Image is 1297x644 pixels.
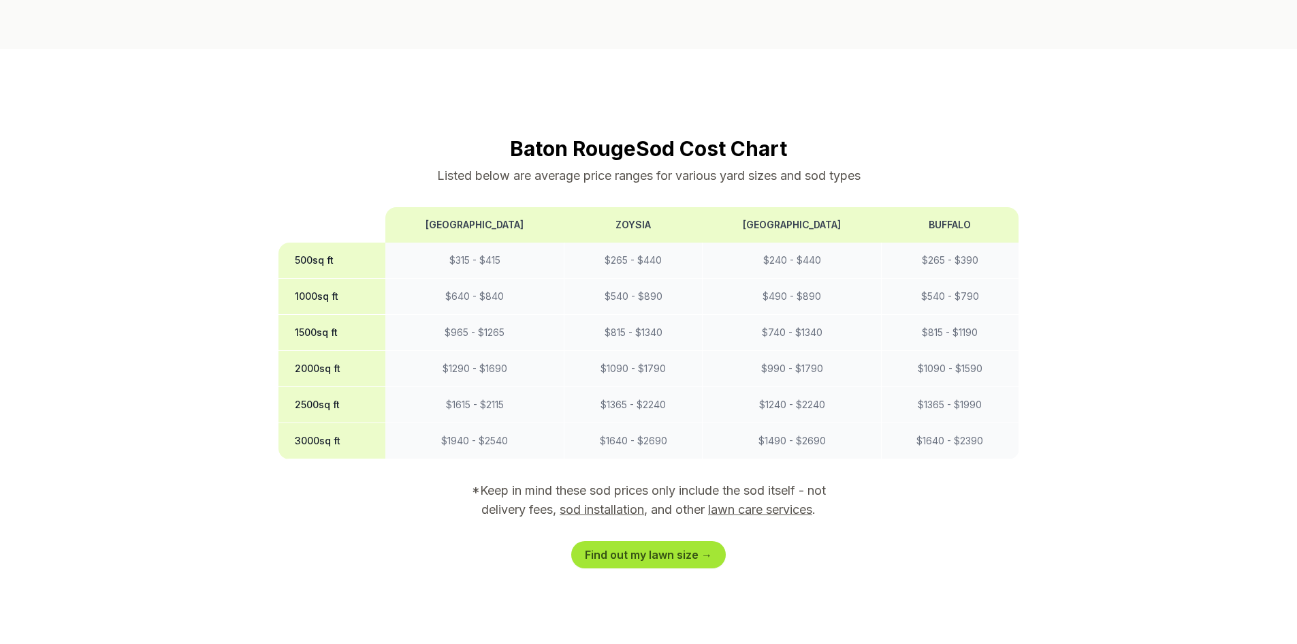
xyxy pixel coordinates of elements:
td: $ 240 - $ 440 [703,243,882,279]
td: $ 815 - $ 1190 [882,315,1019,351]
th: 500 sq ft [278,243,386,279]
td: $ 490 - $ 890 [703,279,882,315]
p: *Keep in mind these sod prices only include the sod itself - not delivery fees, , and other . [453,481,845,519]
th: 3000 sq ft [278,423,386,459]
td: $ 1090 - $ 1590 [882,351,1019,387]
td: $ 1940 - $ 2540 [385,423,564,459]
td: $ 1640 - $ 2690 [564,423,703,459]
td: $ 965 - $ 1265 [385,315,564,351]
td: $ 1365 - $ 1990 [882,387,1019,423]
td: $ 1490 - $ 2690 [703,423,882,459]
td: $ 1290 - $ 1690 [385,351,564,387]
td: $ 1365 - $ 2240 [564,387,703,423]
td: $ 1240 - $ 2240 [703,387,882,423]
th: Buffalo [882,207,1019,243]
td: $ 265 - $ 440 [564,243,703,279]
td: $ 1640 - $ 2390 [882,423,1019,459]
th: 2000 sq ft [278,351,386,387]
th: 2500 sq ft [278,387,386,423]
a: lawn care services [708,502,812,517]
a: Find out my lawn size → [571,541,726,568]
td: $ 265 - $ 390 [882,243,1019,279]
h2: Baton Rouge Sod Cost Chart [278,136,1019,161]
th: 1000 sq ft [278,279,386,315]
p: Listed below are average price ranges for various yard sizes and sod types [278,166,1019,185]
td: $ 640 - $ 840 [385,279,564,315]
th: [GEOGRAPHIC_DATA] [385,207,564,243]
td: $ 540 - $ 890 [564,279,703,315]
td: $ 740 - $ 1340 [703,315,882,351]
td: $ 315 - $ 415 [385,243,564,279]
td: $ 815 - $ 1340 [564,315,703,351]
td: $ 540 - $ 790 [882,279,1019,315]
a: sod installation [560,502,644,517]
td: $ 1090 - $ 1790 [564,351,703,387]
td: $ 1615 - $ 2115 [385,387,564,423]
th: Zoysia [564,207,703,243]
th: [GEOGRAPHIC_DATA] [703,207,882,243]
th: 1500 sq ft [278,315,386,351]
td: $ 990 - $ 1790 [703,351,882,387]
